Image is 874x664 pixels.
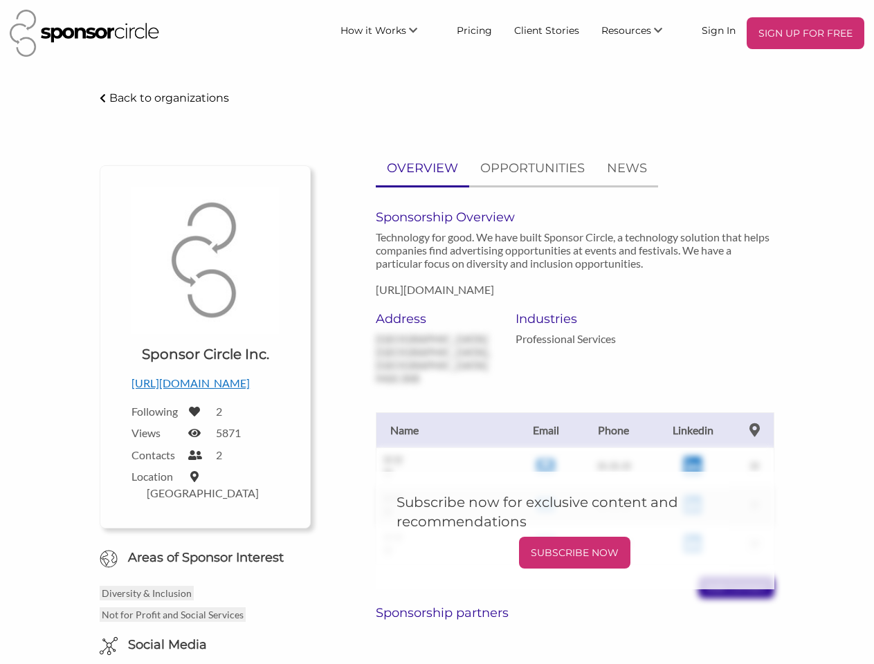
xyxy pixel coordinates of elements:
[376,230,774,296] p: Technology for good. We have built Sponsor Circle, a technology solution that helps companies fin...
[376,311,495,326] h6: Address
[376,412,515,448] th: Name
[147,486,259,499] label: [GEOGRAPHIC_DATA]
[131,426,180,439] label: Views
[109,91,229,104] p: Back to organizations
[131,405,180,418] label: Following
[131,187,279,334] img: Sponsor Circle Logo
[601,24,651,37] span: Resources
[131,374,279,392] p: [URL][DOMAIN_NAME]
[607,158,647,178] p: NEWS
[516,332,635,345] p: Professional Services
[89,549,321,566] h6: Areas of Sponsor Interest
[100,586,194,600] p: Diversity & Inclusion
[397,537,754,569] a: SUBSCRIBE NOW
[128,636,207,654] h6: Social Media
[10,10,159,57] img: Sponsor Circle Logo
[376,210,774,225] h6: Sponsorship Overview
[329,17,446,49] li: How it Works
[376,605,774,620] h6: Sponsorship partners
[650,412,736,448] th: Linkedin
[577,412,650,448] th: Phone
[752,23,859,44] p: SIGN UP FOR FREE
[100,607,246,622] p: Not for Profit and Social Services
[525,542,625,563] p: SUBSCRIBE NOW
[131,448,180,461] label: Contacts
[503,17,590,42] a: Client Stories
[216,448,222,461] label: 2
[340,24,406,37] span: How it Works
[100,637,118,655] img: Social Media Icon
[131,470,180,483] label: Location
[387,158,458,178] p: OVERVIEW
[216,426,241,439] label: 5871
[216,405,222,418] label: 2
[100,550,118,568] img: Globe Icon
[590,17,691,49] li: Resources
[515,412,577,448] th: Email
[480,158,585,178] p: OPPORTUNITIES
[446,17,503,42] a: Pricing
[397,492,754,531] h5: Subscribe now for exclusive content and recommendations
[142,344,269,364] h1: Sponsor Circle Inc.
[516,311,635,326] h6: Industries
[691,17,747,42] a: Sign In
